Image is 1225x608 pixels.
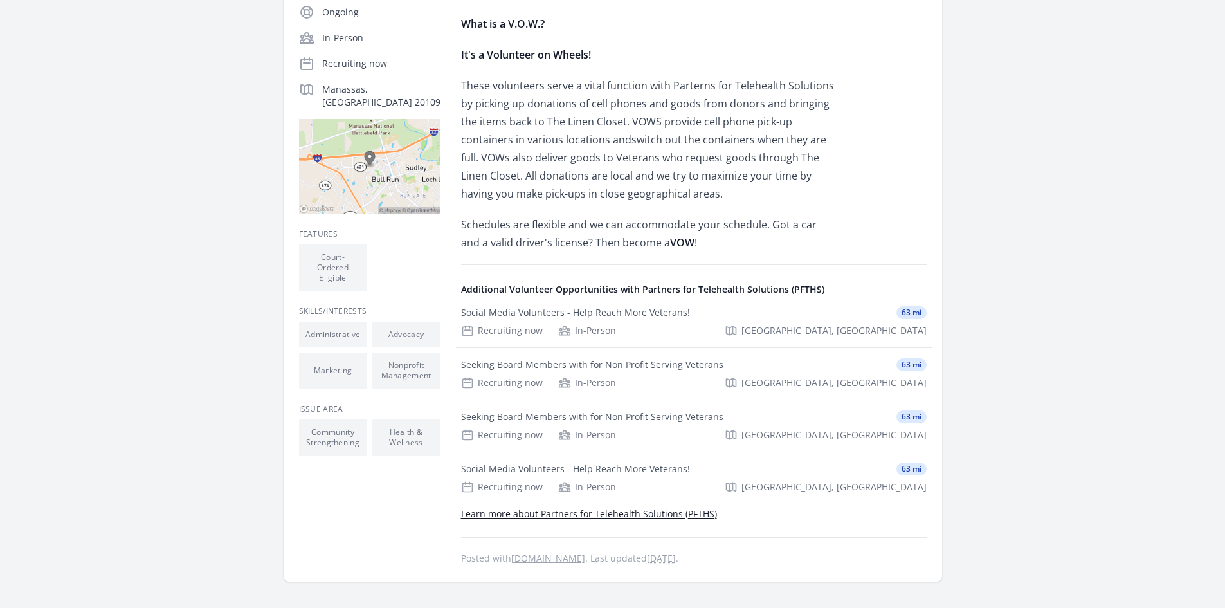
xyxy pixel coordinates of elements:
p: In-Person [322,32,440,44]
a: Seeking Board Members with for Non Profit Serving Veterans 63 mi Recruiting now In-Person [GEOGRA... [456,348,932,400]
span: [GEOGRAPHIC_DATA], [GEOGRAPHIC_DATA] [741,376,927,389]
p: Schedules are flexible and we can accommodate your schedule. Got a car and a valid driver's licen... [461,216,837,252]
img: Map [299,119,440,214]
div: In-Person [558,324,616,337]
div: Seeking Board Members with for Non Profit Serving Veterans [461,410,723,423]
p: Posted with . Last updated . [461,553,927,564]
a: Social Media Volunteers - Help Reach More Veterans! 63 mi Recruiting now In-Person [GEOGRAPHIC_DA... [456,296,932,347]
div: In-Person [558,376,616,389]
a: Seeking Board Members with for Non Profit Serving Veterans 63 mi Recruiting now In-Person [GEOGRA... [456,400,932,452]
a: [DOMAIN_NAME] [511,552,585,564]
li: Marketing [299,353,367,389]
div: Seeking Board Members with for Non Profit Serving Veterans [461,358,723,371]
strong: VOW [670,235,694,250]
span: [GEOGRAPHIC_DATA], [GEOGRAPHIC_DATA] [741,324,927,337]
li: Health & Wellness [372,419,440,456]
span: 63 mi [896,410,927,423]
div: Recruiting now [461,481,543,493]
div: Recruiting now [461,376,543,389]
div: In-Person [558,481,616,493]
li: Administrative [299,322,367,347]
div: In-Person [558,428,616,441]
div: Social Media Volunteers - Help Reach More Veterans! [461,463,690,475]
h3: Skills/Interests [299,306,440,317]
span: 63 mi [896,358,927,371]
strong: What is a V.O.W.? [461,17,545,31]
li: Nonprofit Management [372,353,440,389]
div: Recruiting now [461,428,543,441]
li: Court-Ordered Eligible [299,244,367,291]
span: [GEOGRAPHIC_DATA], [GEOGRAPHIC_DATA] [741,481,927,493]
p: Manassas, [GEOGRAPHIC_DATA] 20109 [322,83,440,109]
li: Advocacy [372,322,440,347]
strong: It's a Volunteer on Wheels! [461,48,591,62]
a: Social Media Volunteers - Help Reach More Veterans! 63 mi Recruiting now In-Person [GEOGRAPHIC_DA... [456,452,932,504]
p: Ongoing [322,6,440,19]
h3: Issue area [299,404,440,414]
span: [GEOGRAPHIC_DATA], [GEOGRAPHIC_DATA] [741,428,927,441]
span: 63 mi [896,306,927,319]
abbr: Wed, Jun 8, 2022 3:57 PM [647,552,676,564]
a: Learn more about Partners for Telehealth Solutions (PFTHS) [461,508,717,520]
div: Social Media Volunteers - Help Reach More Veterans! [461,306,690,319]
div: Recruiting now [461,324,543,337]
span: 63 mi [896,463,927,475]
li: Community Strengthening [299,419,367,456]
h3: Features [299,229,440,239]
p: These volunteers serve a vital function with Parterns for Telehealth Solutions by picking up dona... [461,77,837,203]
h4: Additional Volunteer Opportunities with Partners for Telehealth Solutions (PFTHS) [461,283,927,296]
p: Recruiting now [322,57,440,70]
